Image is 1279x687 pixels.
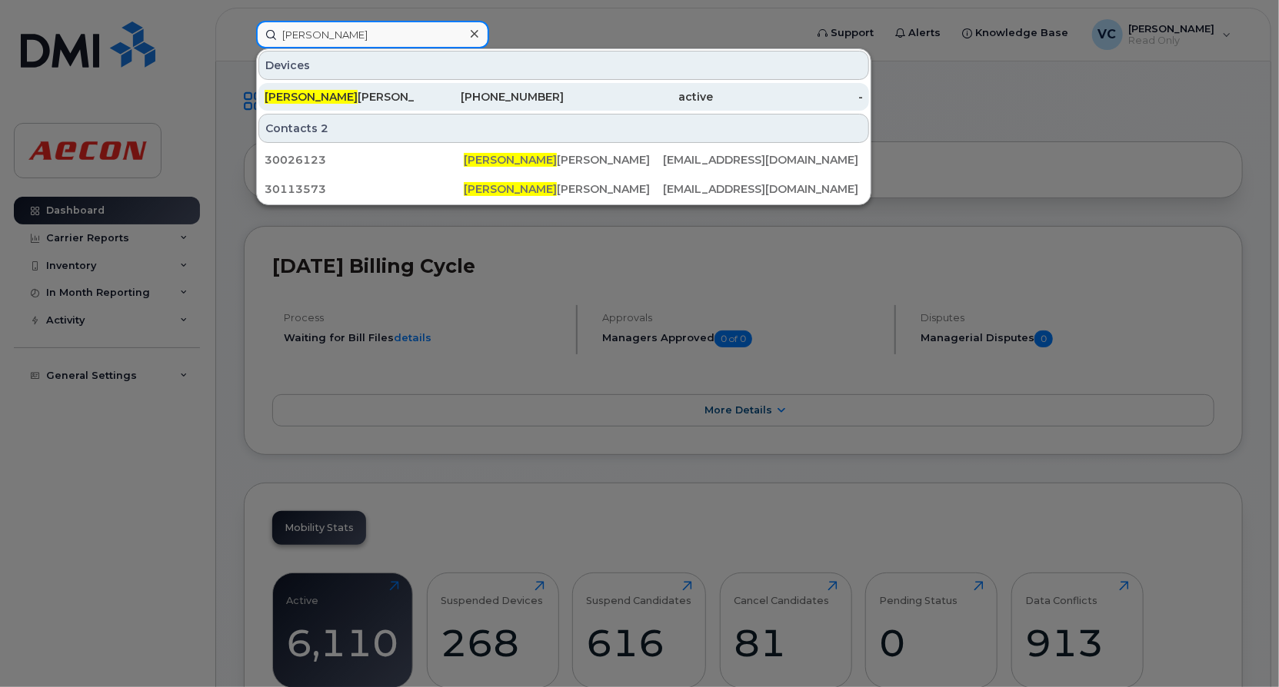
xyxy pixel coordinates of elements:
span: 2 [321,121,328,136]
div: [PERSON_NAME] [265,89,415,105]
span: [PERSON_NAME] [265,90,358,104]
div: [EMAIL_ADDRESS][DOMAIN_NAME] [664,181,863,197]
div: [PERSON_NAME] [464,152,663,168]
div: Contacts [258,114,869,143]
a: [PERSON_NAME][PERSON_NAME][PHONE_NUMBER]active- [258,83,869,111]
div: Devices [258,51,869,80]
div: [PERSON_NAME] [464,181,663,197]
span: [PERSON_NAME] [464,153,557,167]
div: [PHONE_NUMBER] [415,89,565,105]
div: - [714,89,864,105]
div: active [564,89,714,105]
a: 30026123[PERSON_NAME][PERSON_NAME][EMAIL_ADDRESS][DOMAIN_NAME] [258,146,869,174]
div: 30026123 [265,152,464,168]
span: [PERSON_NAME] [464,182,557,196]
div: [EMAIL_ADDRESS][DOMAIN_NAME] [664,152,863,168]
a: 30113573[PERSON_NAME][PERSON_NAME][EMAIL_ADDRESS][DOMAIN_NAME] [258,175,869,203]
div: 30113573 [265,181,464,197]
